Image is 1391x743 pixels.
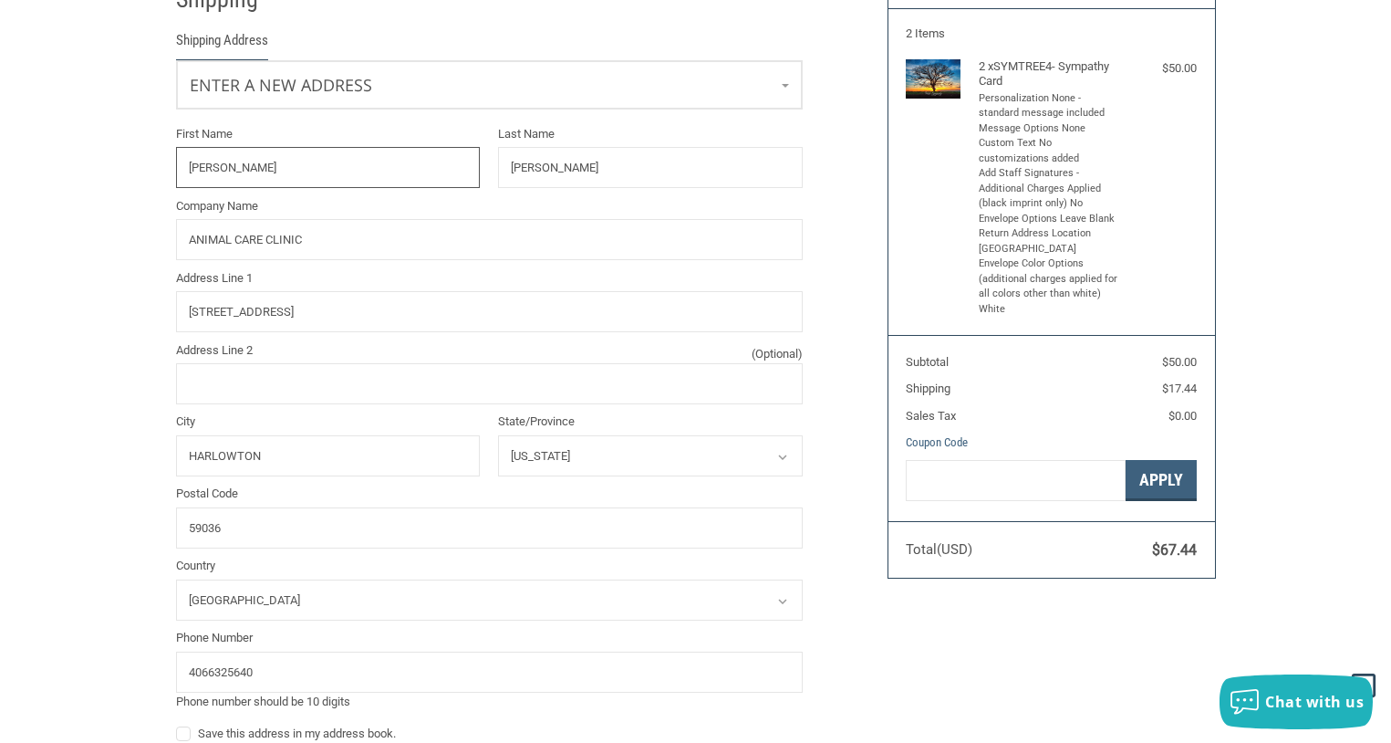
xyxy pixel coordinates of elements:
[979,256,1120,317] li: Envelope Color Options (additional charges applied for all colors other than white) White
[176,629,803,647] label: Phone Number
[498,413,803,431] label: State/Province
[177,61,802,109] a: Enter or select a different address
[176,693,803,711] div: Phone number should be 10 digits
[1162,382,1197,395] span: $17.44
[906,355,949,369] span: Subtotal
[979,226,1120,256] li: Return Address Location [GEOGRAPHIC_DATA]
[979,59,1120,89] h4: 2 x SYMTREE4- Sympathy Card
[1124,59,1197,78] div: $50.00
[190,74,372,96] span: Enter a new address
[979,121,1120,137] li: Message Options None
[1152,541,1197,559] span: $67.44
[906,409,956,423] span: Sales Tax
[176,125,481,143] label: First Name
[906,26,1197,41] h3: 2 Items
[176,269,803,288] label: Address Line 1
[752,345,803,363] small: (Optional)
[1265,692,1364,712] span: Chat with us
[1162,355,1197,369] span: $50.00
[906,541,972,558] span: Total (USD)
[979,166,1120,212] li: Add Staff Signatures - Additional Charges Applied (black imprint only) No
[1220,675,1373,729] button: Chat with us
[176,341,803,360] label: Address Line 2
[1168,409,1197,423] span: $0.00
[906,435,968,449] a: Coupon Code
[176,30,268,60] legend: Shipping Address
[1126,460,1197,501] button: Apply
[176,727,803,741] label: Save this address in my address book.
[979,91,1120,121] li: Personalization None - standard message included
[979,212,1120,227] li: Envelope Options Leave Blank
[176,557,803,575] label: Country
[176,197,803,215] label: Company Name
[906,382,950,395] span: Shipping
[176,413,481,431] label: City
[176,485,803,503] label: Postal Code
[906,460,1126,501] input: Gift Certificate or Coupon Code
[498,125,803,143] label: Last Name
[979,136,1120,166] li: Custom Text No customizations added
